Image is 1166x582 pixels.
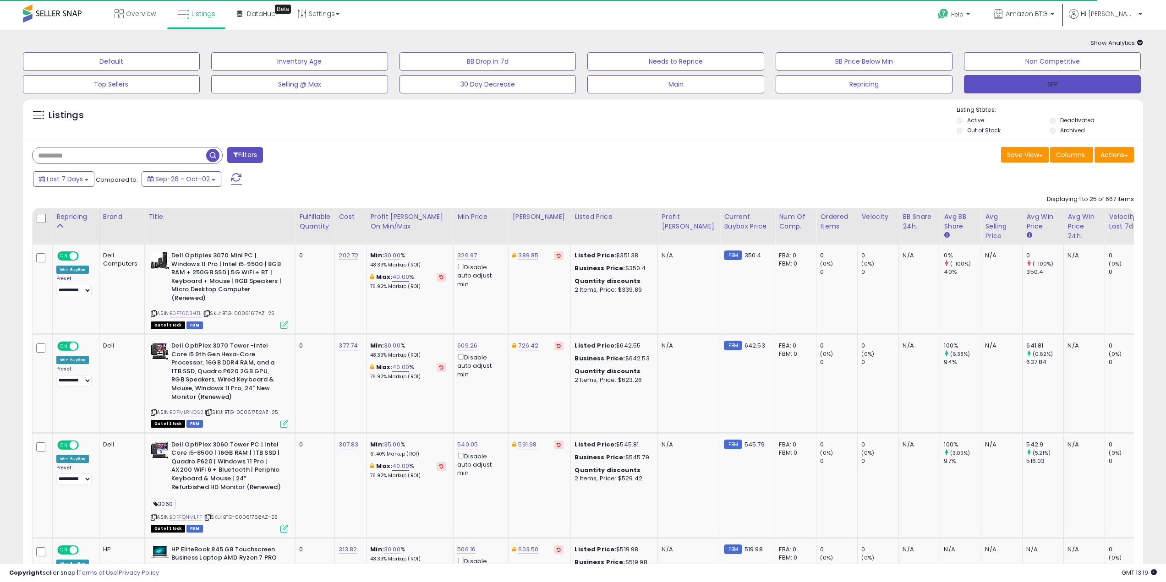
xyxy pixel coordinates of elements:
[1067,545,1098,554] div: N/A
[779,251,809,260] div: FBA: 0
[376,272,392,281] b: Max:
[148,212,291,222] div: Title
[170,310,201,317] a: B0F76D3HTL
[779,449,809,457] div: FBM: 0
[944,231,949,239] small: Avg BB Share.
[1067,441,1098,449] div: N/A
[370,556,446,562] p: 48.39% Markup (ROI)
[96,175,138,184] span: Compared to:
[23,52,200,71] button: Default
[56,366,92,386] div: Preset:
[392,363,409,372] a: 40.00
[985,212,1018,241] div: Avg Selling Price
[950,350,970,358] small: (6.38%)
[518,251,538,260] a: 389.85
[203,513,278,521] span: | SKU: BTG-00061768AZ-25
[376,462,392,470] b: Max:
[119,568,159,577] a: Privacy Policy
[985,441,1015,449] div: N/A
[186,420,203,428] span: FBM
[744,341,765,350] span: 642.53
[1090,38,1143,47] span: Show Analytics
[370,273,446,290] div: %
[903,212,936,231] div: BB Share 24h.
[299,545,328,554] div: 0
[575,466,651,474] div: :
[151,525,185,533] span: All listings that are currently out of stock and unavailable for purchase on Amazon
[1006,9,1048,18] span: Amazon BTG
[370,545,384,554] b: Min:
[1026,231,1032,239] small: Avg Win Price.
[779,554,809,562] div: FBM: 0
[1109,554,1122,561] small: (0%)
[151,441,169,459] img: 51vQFchb8jL._SL40_.jpg
[724,341,742,350] small: FBM
[587,52,764,71] button: Needs to Reprice
[1033,449,1051,457] small: (5.21%)
[142,171,221,187] button: Sep-26 - Oct-02
[575,251,651,260] div: $351.38
[575,367,651,375] div: :
[779,545,809,554] div: FBA: 0
[78,568,117,577] a: Terms of Use
[400,52,576,71] button: BB Drop in 7d
[58,252,70,260] span: ON
[151,342,169,360] img: 51zcOG8WGgL._SL40_.jpg
[861,212,895,222] div: Velocity
[1026,545,1057,554] div: N/A
[964,52,1141,71] button: Non Competitive
[944,545,974,554] div: N/A
[575,264,625,272] b: Business Price:
[861,441,898,449] div: 0
[370,251,446,268] div: %
[171,251,283,305] b: Dell Optiplex 3070 Mini PC | Windows 11 Pro | Intel i5-9500 | 8GB RAM + 250GB SSD | 5G WiFi + BT ...
[1026,457,1063,465] div: 516.03
[1122,568,1157,577] span: 2025-10-10 13:19 GMT
[1109,449,1122,457] small: (0%)
[575,545,651,554] div: $519.98
[211,75,388,93] button: Selling @ Max
[779,212,812,231] div: Num of Comp.
[457,545,476,554] a: 506.16
[1026,251,1063,260] div: 0
[1047,195,1134,204] div: Displaying 1 to 25 of 667 items
[1067,212,1101,241] div: Avg Win Price 24h.
[23,75,200,93] button: Top Sellers
[575,376,651,384] div: 2 Items, Price: $623.26
[370,262,446,268] p: 48.39% Markup (ROI)
[575,367,640,375] b: Quantity discounts
[575,354,625,363] b: Business Price:
[820,212,854,231] div: Ordered Items
[457,251,477,260] a: 326.97
[944,251,981,260] div: 0%
[247,9,276,18] span: DataHub
[575,342,651,350] div: $642.55
[903,545,933,554] div: N/A
[776,75,953,93] button: Repricing
[820,545,857,554] div: 0
[861,342,898,350] div: 0
[820,457,857,465] div: 0
[944,268,981,276] div: 40%
[575,212,654,222] div: Listed Price
[384,545,400,554] a: 30.00
[944,457,981,465] div: 97%
[1069,9,1142,30] a: Hi [PERSON_NAME]
[370,342,446,359] div: %
[985,545,1015,554] div: N/A
[1060,116,1095,124] label: Deactivated
[299,251,328,260] div: 0
[575,354,651,363] div: $642.53
[724,212,771,231] div: Current Buybox Price
[575,474,651,483] div: 2 Items, Price: $529.42
[384,440,400,449] a: 35.00
[1109,260,1122,267] small: (0%)
[56,455,89,463] div: Win BuyBox
[370,473,446,479] p: 76.92% Markup (ROI)
[744,251,761,260] span: 350.4
[49,109,84,122] h5: Listings
[47,174,83,184] span: Last 7 Days
[944,441,981,449] div: 100%
[779,342,809,350] div: FBA: 0
[1109,562,1146,570] div: 0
